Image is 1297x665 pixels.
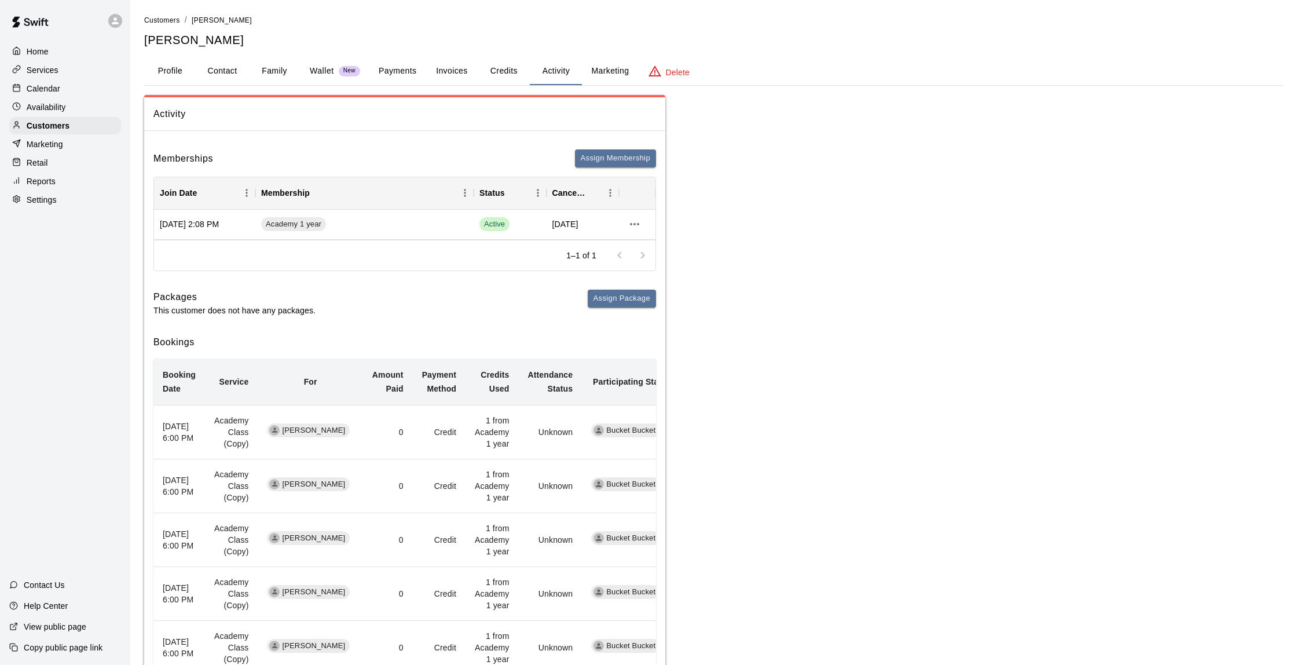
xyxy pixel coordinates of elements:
[552,218,578,230] span: [DATE]
[474,177,547,209] div: Status
[625,214,644,234] button: more actions
[9,154,121,171] a: Retail
[24,600,68,612] p: Help Center
[310,65,334,77] p: Wallet
[566,250,596,261] p: 1–1 of 1
[27,194,57,206] p: Settings
[593,641,604,651] div: Bucket Bucket
[153,290,316,305] h6: Packages
[144,14,1283,27] nav: breadcrumb
[591,639,660,653] div: Bucket Bucket
[602,587,660,598] span: Bucket Bucket
[261,217,330,231] a: Academy 1 year
[277,587,350,598] span: [PERSON_NAME]
[582,57,638,85] button: Marketing
[479,217,510,231] span: Active
[602,641,660,652] span: Bucket Bucket
[154,177,255,209] div: Join Date
[9,136,121,153] a: Marketing
[591,531,660,545] div: Bucket Bucket
[479,219,510,230] span: Active
[666,67,690,78] p: Delete
[593,377,664,386] b: Participating Staff
[372,370,404,393] b: Amount Paid
[277,479,350,490] span: [PERSON_NAME]
[466,405,518,459] td: 1 from Academy 1 year
[593,479,604,489] div: Bucket Bucket
[153,107,656,122] span: Activity
[602,425,660,436] span: Bucket Bucket
[363,459,413,513] td: 0
[363,405,413,459] td: 0
[197,185,213,201] button: Sort
[529,184,547,202] button: Menu
[9,43,121,60] a: Home
[261,177,310,209] div: Membership
[153,459,205,513] th: [DATE] 6:00 PM
[27,46,49,57] p: Home
[466,513,518,567] td: 1 from Academy 1 year
[422,370,456,393] b: Payment Method
[575,149,656,167] button: Assign Membership
[369,57,426,85] button: Payments
[269,641,280,651] div: Raul Leonard
[518,513,582,567] td: Unknown
[602,184,619,202] button: Menu
[602,533,660,544] span: Bucket Bucket
[192,16,252,24] span: [PERSON_NAME]
[205,513,258,567] td: Academy Class (Copy)
[205,567,258,621] td: Academy Class (Copy)
[310,185,326,201] button: Sort
[255,177,474,209] div: Membership
[261,219,326,230] span: Academy 1 year
[426,57,478,85] button: Invoices
[591,477,660,491] div: Bucket Bucket
[9,61,121,79] a: Services
[248,57,301,85] button: Family
[547,177,620,209] div: Cancel Date
[205,459,258,513] td: Academy Class (Copy)
[144,57,1283,85] div: basic tabs example
[27,138,63,150] p: Marketing
[591,423,660,437] div: Bucket Bucket
[269,533,280,543] div: Raul Leonard
[277,641,350,652] span: [PERSON_NAME]
[277,425,350,436] span: [PERSON_NAME]
[9,191,121,209] a: Settings
[27,101,66,113] p: Availability
[363,567,413,621] td: 0
[466,459,518,513] td: 1 from Academy 1 year
[593,425,604,436] div: Bucket Bucket
[363,513,413,567] td: 0
[9,98,121,116] a: Availability
[518,459,582,513] td: Unknown
[24,621,86,633] p: View public page
[456,184,474,202] button: Menu
[269,587,280,597] div: Raul Leonard
[413,567,466,621] td: Credit
[27,83,60,94] p: Calendar
[144,57,196,85] button: Profile
[602,479,660,490] span: Bucket Bucket
[552,177,586,209] div: Cancel Date
[153,305,316,316] p: This customer does not have any packages.
[518,567,582,621] td: Unknown
[153,405,205,459] th: [DATE] 6:00 PM
[478,57,530,85] button: Credits
[479,177,505,209] div: Status
[413,459,466,513] td: Credit
[9,117,121,134] a: Customers
[588,290,656,308] button: Assign Package
[27,64,58,76] p: Services
[527,370,573,393] b: Attendance Status
[153,567,205,621] th: [DATE] 6:00 PM
[163,370,196,393] b: Booking Date
[277,533,350,544] span: [PERSON_NAME]
[339,67,360,75] span: New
